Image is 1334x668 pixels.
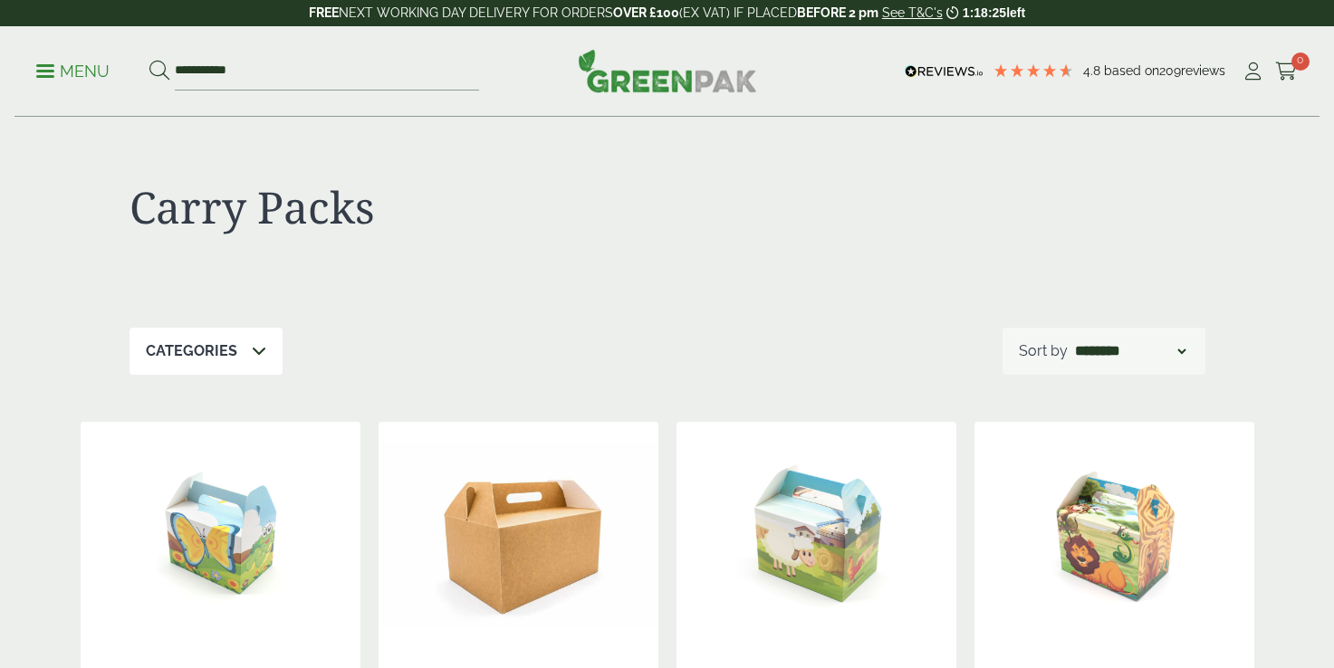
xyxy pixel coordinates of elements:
span: 4.8 [1083,63,1104,78]
p: Sort by [1019,340,1068,362]
i: My Account [1242,62,1264,81]
a: Menu [36,61,110,79]
span: left [1006,5,1025,20]
img: Farmyard Childrens Meal Box [677,422,956,648]
span: Based on [1104,63,1159,78]
strong: BEFORE 2 pm [797,5,878,20]
span: 1:18:25 [963,5,1006,20]
img: Jungle Childrens Meal Box v2 [974,422,1254,648]
a: See T&C's [882,5,943,20]
div: 4.78 Stars [993,62,1074,79]
span: 0 [1291,52,1310,71]
strong: FREE [309,5,339,20]
i: Cart [1275,62,1298,81]
h1: Carry Packs [130,181,667,234]
p: Menu [36,61,110,82]
select: Shop order [1071,340,1189,362]
a: 0 [1275,58,1298,85]
img: Bug Childrens Meal Box [81,422,360,648]
span: reviews [1181,63,1225,78]
img: IMG_5980 (Large) [379,422,658,648]
strong: OVER £100 [613,5,679,20]
img: REVIEWS.io [905,65,984,78]
p: Categories [146,340,237,362]
span: 209 [1159,63,1181,78]
img: GreenPak Supplies [578,49,757,92]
